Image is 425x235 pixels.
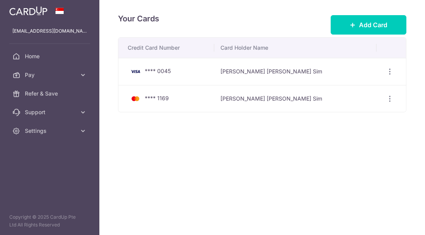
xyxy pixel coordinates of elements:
td: [PERSON_NAME] [PERSON_NAME] Sim [214,58,376,85]
span: Home [25,52,76,60]
td: [PERSON_NAME] [PERSON_NAME] Sim [214,85,376,112]
span: Support [25,108,76,116]
th: Credit Card Number [118,38,214,58]
h4: Your Cards [118,12,159,25]
th: Card Holder Name [214,38,376,58]
span: Refer & Save [25,90,76,97]
iframe: Opens a widget where you can find more information [375,212,417,231]
img: CardUp [9,6,47,16]
span: Pay [25,71,76,79]
span: Settings [25,127,76,135]
button: Add Card [331,15,406,35]
p: [EMAIL_ADDRESS][DOMAIN_NAME] [12,27,87,35]
img: Bank Card [128,94,143,103]
span: Add Card [359,20,387,30]
img: Bank Card [128,67,143,76]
